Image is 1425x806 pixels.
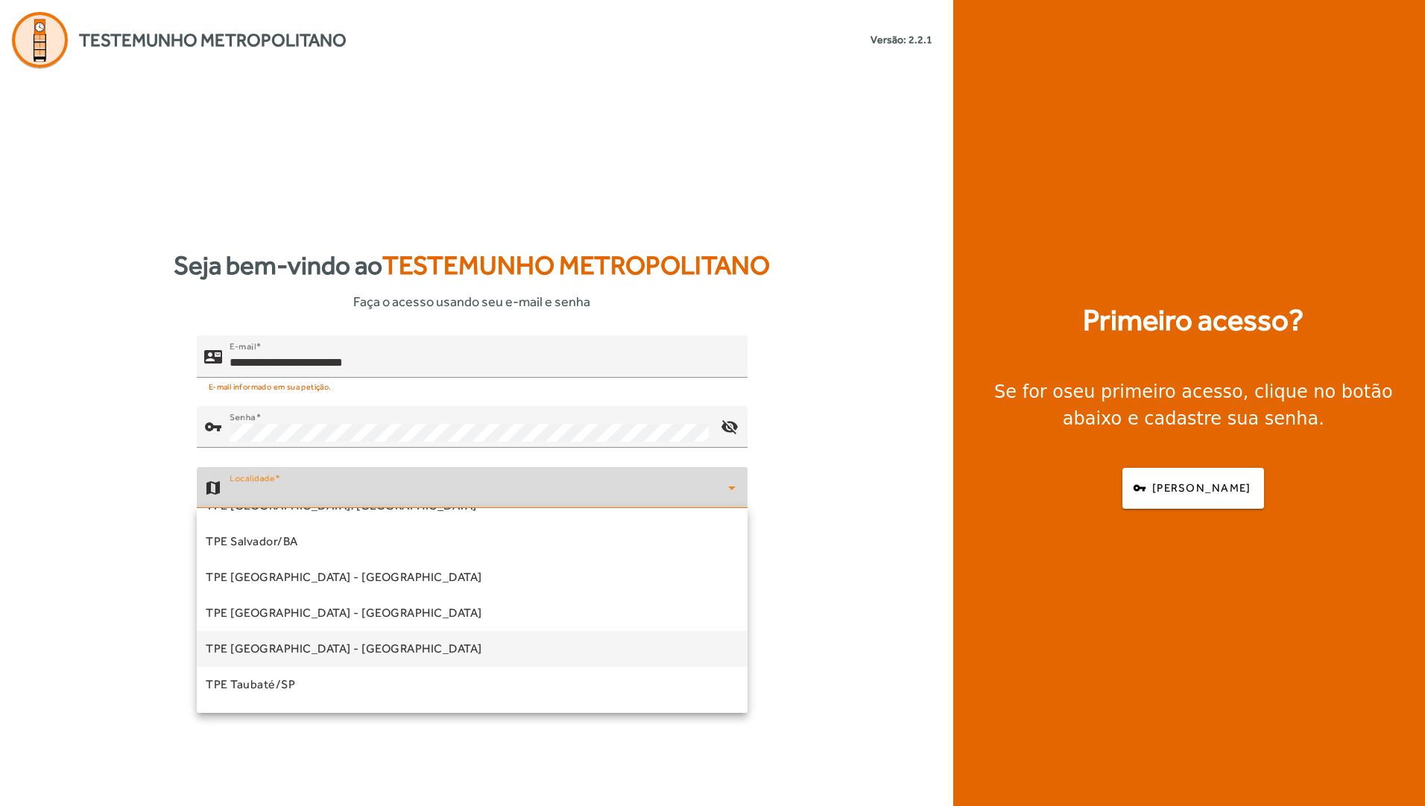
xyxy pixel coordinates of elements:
[206,604,482,622] span: TPE [GEOGRAPHIC_DATA] - [GEOGRAPHIC_DATA]
[206,676,295,694] span: TPE Taubaté/SP
[206,533,298,550] span: TPE Salvador/BA
[206,711,264,729] span: TPE Teste
[206,568,482,586] span: TPE [GEOGRAPHIC_DATA] - [GEOGRAPHIC_DATA]
[206,640,482,658] span: TPE [GEOGRAPHIC_DATA] - [GEOGRAPHIC_DATA]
